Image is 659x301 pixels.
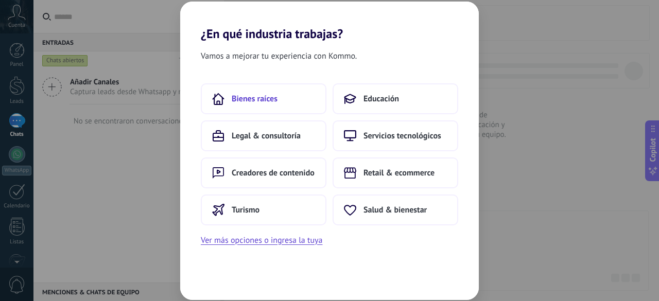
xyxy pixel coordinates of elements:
[232,94,278,104] span: Bienes raíces
[201,49,357,63] span: Vamos a mejorar tu experiencia con Kommo.
[232,131,301,141] span: Legal & consultoría
[363,94,399,104] span: Educación
[232,168,315,178] span: Creadores de contenido
[201,157,326,188] button: Creadores de contenido
[333,83,458,114] button: Educación
[363,205,427,215] span: Salud & bienestar
[333,120,458,151] button: Servicios tecnológicos
[333,157,458,188] button: Retail & ecommerce
[201,120,326,151] button: Legal & consultoría
[180,2,479,41] h2: ¿En qué industria trabajas?
[363,131,441,141] span: Servicios tecnológicos
[333,194,458,225] button: Salud & bienestar
[232,205,259,215] span: Turismo
[201,234,322,247] button: Ver más opciones o ingresa la tuya
[201,83,326,114] button: Bienes raíces
[363,168,435,178] span: Retail & ecommerce
[201,194,326,225] button: Turismo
